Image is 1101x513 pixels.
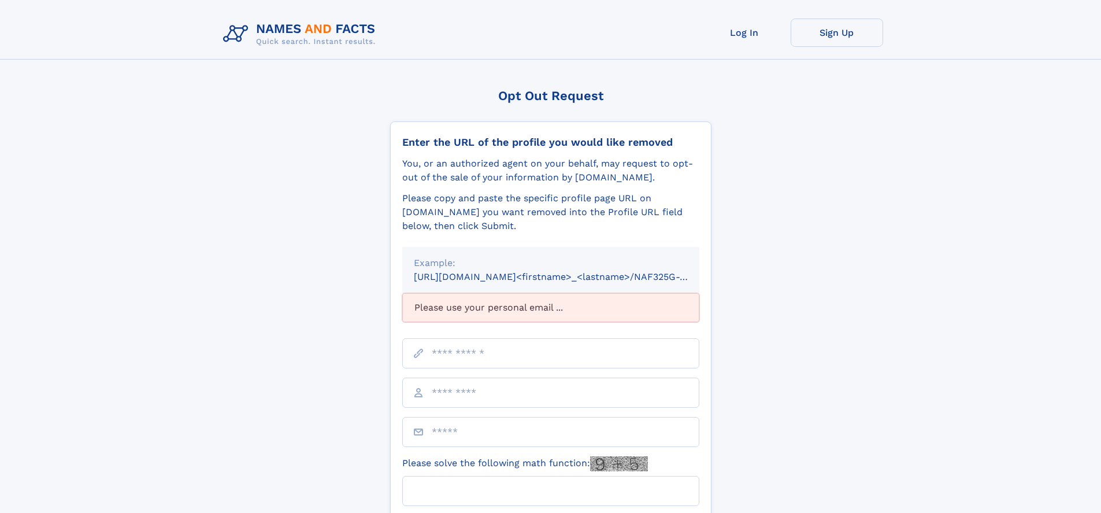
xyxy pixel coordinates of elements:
div: Enter the URL of the profile you would like removed [402,136,699,149]
div: Example: [414,256,688,270]
div: Please copy and paste the specific profile page URL on [DOMAIN_NAME] you want removed into the Pr... [402,191,699,233]
label: Please solve the following math function: [402,456,648,471]
a: Sign Up [791,19,883,47]
div: You, or an authorized agent on your behalf, may request to opt-out of the sale of your informatio... [402,157,699,184]
div: Please use your personal email ... [402,293,699,322]
div: Opt Out Request [390,88,711,103]
a: Log In [698,19,791,47]
small: [URL][DOMAIN_NAME]<firstname>_<lastname>/NAF325G-xxxxxxxx [414,271,721,282]
img: Logo Names and Facts [218,19,385,50]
